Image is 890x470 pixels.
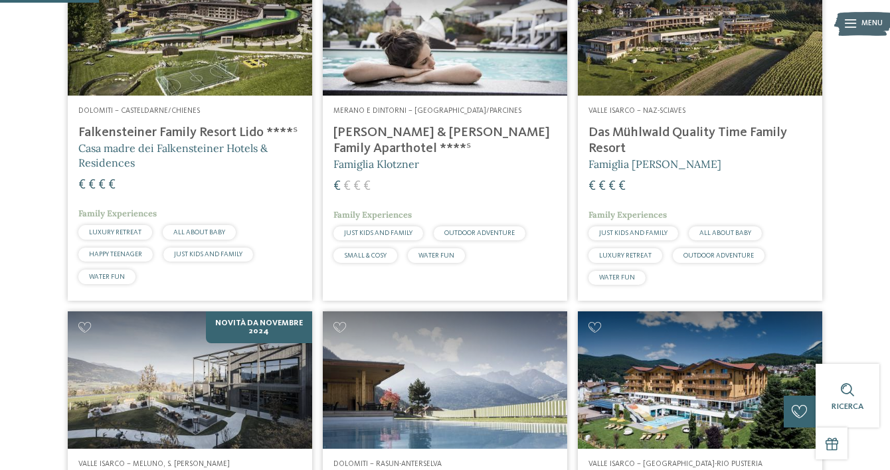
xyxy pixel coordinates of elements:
[598,180,606,193] span: €
[599,252,652,259] span: LUXURY RETREAT
[333,157,419,171] span: Famiglia Klotzner
[89,229,141,236] span: LUXURY RETREAT
[78,107,200,115] span: Dolomiti – Casteldarne/Chienes
[588,107,685,115] span: Valle Isarco – Naz-Sciaves
[588,460,762,468] span: Valle Isarco – [GEOGRAPHIC_DATA]-Rio Pusteria
[333,209,412,220] span: Family Experiences
[98,179,106,192] span: €
[78,460,230,468] span: Valle Isarco – Meluno, S. [PERSON_NAME]
[78,125,302,141] h4: Falkensteiner Family Resort Lido ****ˢ
[588,125,812,157] h4: Das Mühlwald Quality Time Family Resort
[68,311,312,449] img: Cercate un hotel per famiglie? Qui troverete solo i migliori!
[89,274,125,280] span: WATER FUN
[333,180,341,193] span: €
[618,180,626,193] span: €
[173,229,225,236] span: ALL ABOUT BABY
[333,107,521,115] span: Merano e dintorni – [GEOGRAPHIC_DATA]/Parcines
[599,274,635,281] span: WATER FUN
[323,311,567,449] img: Cercate un hotel per famiglie? Qui troverete solo i migliori!
[588,180,596,193] span: €
[333,125,557,157] h4: [PERSON_NAME] & [PERSON_NAME] Family Aparthotel ****ˢ
[578,311,822,449] img: Family Home Alpenhof ****
[88,179,96,192] span: €
[344,252,387,259] span: SMALL & COSY
[89,251,142,258] span: HAPPY TEENAGER
[353,180,361,193] span: €
[599,230,667,236] span: JUST KIDS AND FAMILY
[683,252,754,259] span: OUTDOOR ADVENTURE
[588,209,667,220] span: Family Experiences
[108,179,116,192] span: €
[699,230,751,236] span: ALL ABOUT BABY
[608,180,616,193] span: €
[78,179,86,192] span: €
[343,180,351,193] span: €
[418,252,454,259] span: WATER FUN
[78,141,268,169] span: Casa madre dei Falkensteiner Hotels & Residences
[333,460,442,468] span: Dolomiti – Rasun-Anterselva
[363,180,371,193] span: €
[588,157,721,171] span: Famiglia [PERSON_NAME]
[174,251,242,258] span: JUST KIDS AND FAMILY
[78,208,157,219] span: Family Experiences
[444,230,515,236] span: OUTDOOR ADVENTURE
[344,230,412,236] span: JUST KIDS AND FAMILY
[832,402,863,411] span: Ricerca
